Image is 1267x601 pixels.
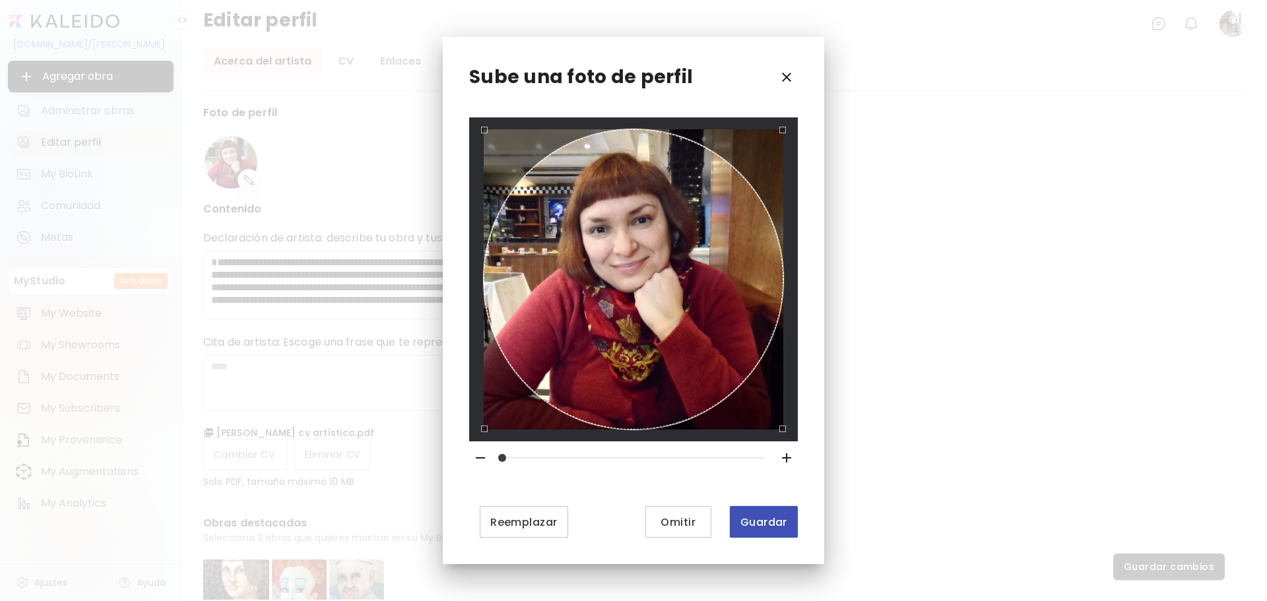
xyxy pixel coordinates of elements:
[645,506,711,538] button: Omitir
[480,506,568,538] button: Reemplazar
[484,129,783,429] div: Use the arrow keys to move the crop selection area
[469,63,693,91] p: Sube una foto de perfil
[730,506,798,538] button: Guardar
[740,515,787,529] span: Guardar
[656,515,701,529] span: Omitir
[490,515,558,529] span: Reemplazar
